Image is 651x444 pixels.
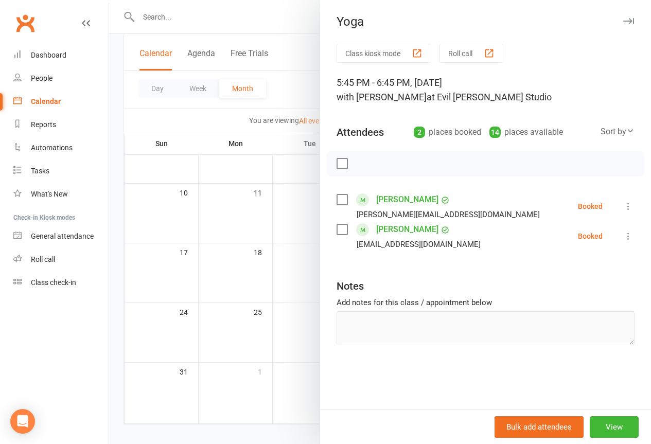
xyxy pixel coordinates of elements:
button: Bulk add attendees [495,416,584,438]
div: Dashboard [31,51,66,59]
a: Dashboard [13,44,109,67]
div: Open Intercom Messenger [10,409,35,434]
span: at Evil [PERSON_NAME] Studio [427,92,552,102]
button: Class kiosk mode [337,44,431,63]
a: [PERSON_NAME] [376,191,438,208]
a: Clubworx [12,10,38,36]
button: View [590,416,639,438]
div: places available [489,125,563,139]
a: Tasks [13,159,109,183]
div: Booked [578,203,603,210]
div: Add notes for this class / appointment below [337,296,635,309]
span: with [PERSON_NAME] [337,92,427,102]
a: Reports [13,113,109,136]
a: [PERSON_NAME] [376,221,438,238]
div: 2 [414,127,425,138]
div: People [31,74,52,82]
div: Sort by [601,125,635,138]
div: 5:45 PM - 6:45 PM, [DATE] [337,76,635,104]
div: Class check-in [31,278,76,287]
div: Attendees [337,125,384,139]
div: 14 [489,127,501,138]
div: places booked [414,125,481,139]
div: Calendar [31,97,61,105]
div: Booked [578,233,603,240]
div: What's New [31,190,68,198]
button: Roll call [439,44,503,63]
a: People [13,67,109,90]
div: Tasks [31,167,49,175]
div: [PERSON_NAME][EMAIL_ADDRESS][DOMAIN_NAME] [357,208,540,221]
div: Reports [31,120,56,129]
a: General attendance kiosk mode [13,225,109,248]
a: What's New [13,183,109,206]
div: Yoga [320,14,651,29]
a: Roll call [13,248,109,271]
a: Automations [13,136,109,159]
div: Notes [337,279,364,293]
a: Calendar [13,90,109,113]
a: Class kiosk mode [13,271,109,294]
div: General attendance [31,232,94,240]
div: [EMAIL_ADDRESS][DOMAIN_NAME] [357,238,481,251]
div: Automations [31,144,73,152]
div: Roll call [31,255,55,263]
